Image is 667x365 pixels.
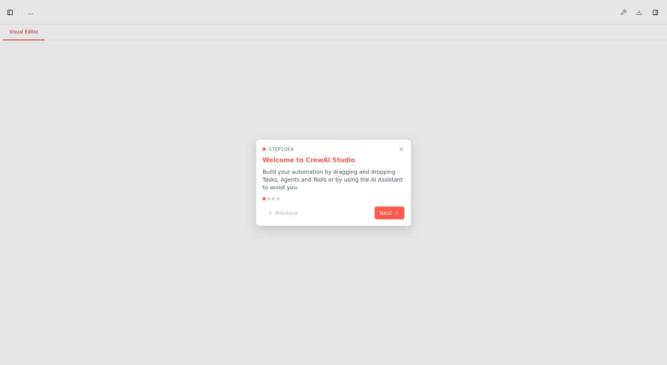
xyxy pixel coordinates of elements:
button: Previous [263,206,302,219]
h3: Welcome to CrewAI Studio [263,155,404,164]
button: Hide left sidebar [5,7,16,18]
p: Build your automation by dragging and dropping Tasks, Agents and Tools or by using the AI Assista... [263,168,404,191]
span: Step 1 of 4 [269,146,294,152]
button: Next [375,206,404,219]
button: Close walkthrough [397,144,406,154]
